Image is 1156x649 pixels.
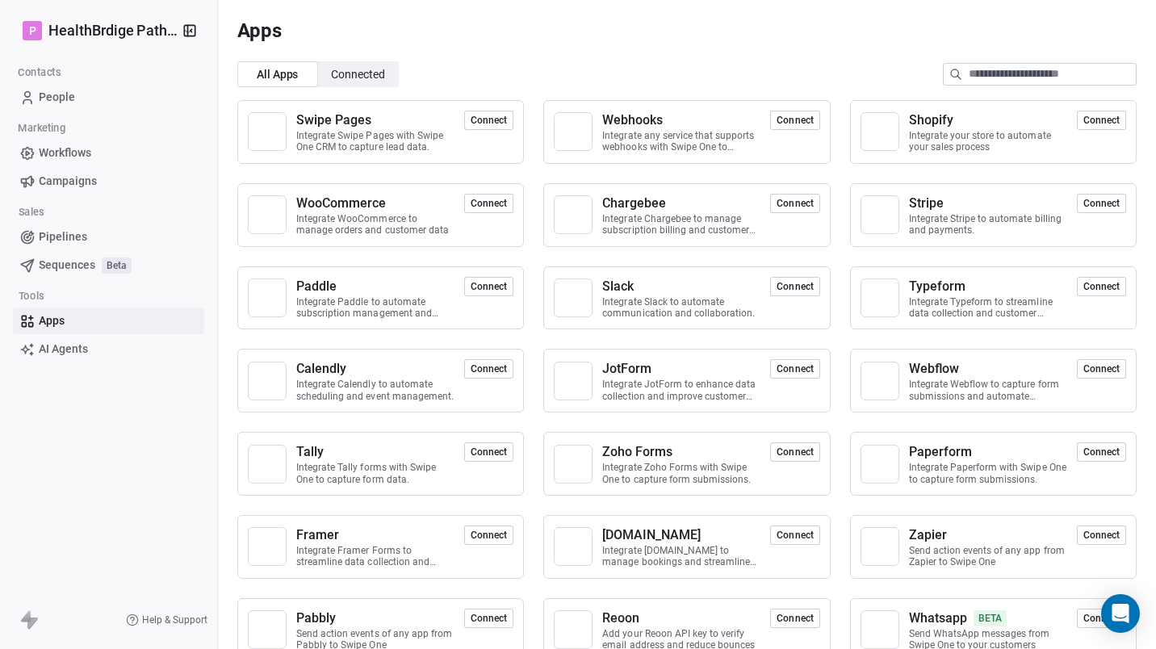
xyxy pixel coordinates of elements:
[296,359,346,379] div: Calendly
[602,545,760,568] div: Integrate [DOMAIN_NAME] to manage bookings and streamline scheduling.
[909,525,1067,545] a: Zapier
[296,525,339,545] div: Framer
[296,277,337,296] div: Paddle
[909,359,1067,379] a: Webflow
[1101,594,1140,633] div: Open Intercom Messenger
[602,277,634,296] div: Slack
[255,119,279,144] img: NA
[296,296,454,320] div: Integrate Paddle to automate subscription management and customer engagement.
[561,203,585,227] img: NA
[561,369,585,393] img: NA
[909,359,959,379] div: Webflow
[464,525,513,545] button: Connect
[770,442,819,462] button: Connect
[48,20,178,41] span: HealthBrdige Pathways
[248,610,287,649] a: NA
[861,527,899,566] a: NA
[861,112,899,151] a: NA
[464,442,513,462] button: Connect
[1077,194,1126,213] button: Connect
[464,361,513,376] a: Connect
[770,609,819,628] button: Connect
[464,527,513,542] a: Connect
[770,277,819,296] button: Connect
[464,194,513,213] button: Connect
[602,359,760,379] a: JotForm
[296,130,454,153] div: Integrate Swipe Pages with Swipe One CRM to capture lead data.
[1077,610,1126,626] a: Connect
[602,609,760,628] a: Reoon
[11,284,51,308] span: Tools
[1077,442,1126,462] button: Connect
[602,194,760,213] a: Chargebee
[909,194,944,213] div: Stripe
[602,525,760,545] a: [DOMAIN_NAME]
[296,194,386,213] div: WooCommerce
[255,286,279,310] img: NA
[255,452,279,476] img: NA
[909,609,1067,628] a: WhatsappBETA
[770,361,819,376] a: Connect
[861,362,899,400] a: NA
[296,111,454,130] a: Swipe Pages
[554,195,593,234] a: NA
[861,278,899,317] a: NA
[255,203,279,227] img: NA
[296,609,454,628] a: Pabbly
[255,618,279,642] img: NA
[248,445,287,484] a: NA
[770,194,819,213] button: Connect
[296,525,454,545] a: Framer
[770,610,819,626] a: Connect
[248,527,287,566] a: NA
[909,442,972,462] div: Paperform
[296,213,454,237] div: Integrate WooCommerce to manage orders and customer data
[39,257,95,274] span: Sequences
[13,252,204,278] a: SequencesBeta
[1077,112,1126,128] a: Connect
[909,545,1067,568] div: Send action events of any app from Zapier to Swipe One
[909,213,1067,237] div: Integrate Stripe to automate billing and payments.
[296,609,336,628] div: Pabbly
[296,111,371,130] div: Swipe Pages
[770,527,819,542] a: Connect
[909,130,1067,153] div: Integrate your store to automate your sales process
[868,203,892,227] img: NA
[248,362,287,400] a: NA
[1077,278,1126,294] a: Connect
[868,534,892,559] img: NA
[770,195,819,211] a: Connect
[770,278,819,294] a: Connect
[464,610,513,626] a: Connect
[464,609,513,628] button: Connect
[909,609,967,628] div: Whatsapp
[248,112,287,151] a: NA
[602,359,651,379] div: JotForm
[13,168,204,195] a: Campaigns
[248,278,287,317] a: NA
[554,112,593,151] a: NA
[909,277,965,296] div: Typeform
[19,17,172,44] button: PHealthBrdige Pathways
[561,618,585,642] img: NA
[39,89,75,106] span: People
[11,200,51,224] span: Sales
[13,140,204,166] a: Workflows
[296,462,454,485] div: Integrate Tally forms with Swipe One to capture form data.
[602,111,663,130] div: Webhooks
[126,613,207,626] a: Help & Support
[602,442,672,462] div: Zoho Forms
[554,527,593,566] a: NA
[39,312,65,329] span: Apps
[29,23,36,39] span: P
[1077,111,1126,130] button: Connect
[102,258,132,274] span: Beta
[296,359,454,379] a: Calendly
[861,610,899,649] a: NA
[909,277,1067,296] a: Typeform
[974,610,1007,626] span: BETA
[602,462,760,485] div: Integrate Zoho Forms with Swipe One to capture form submissions.
[255,534,279,559] img: NA
[561,452,585,476] img: NA
[554,610,593,649] a: NA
